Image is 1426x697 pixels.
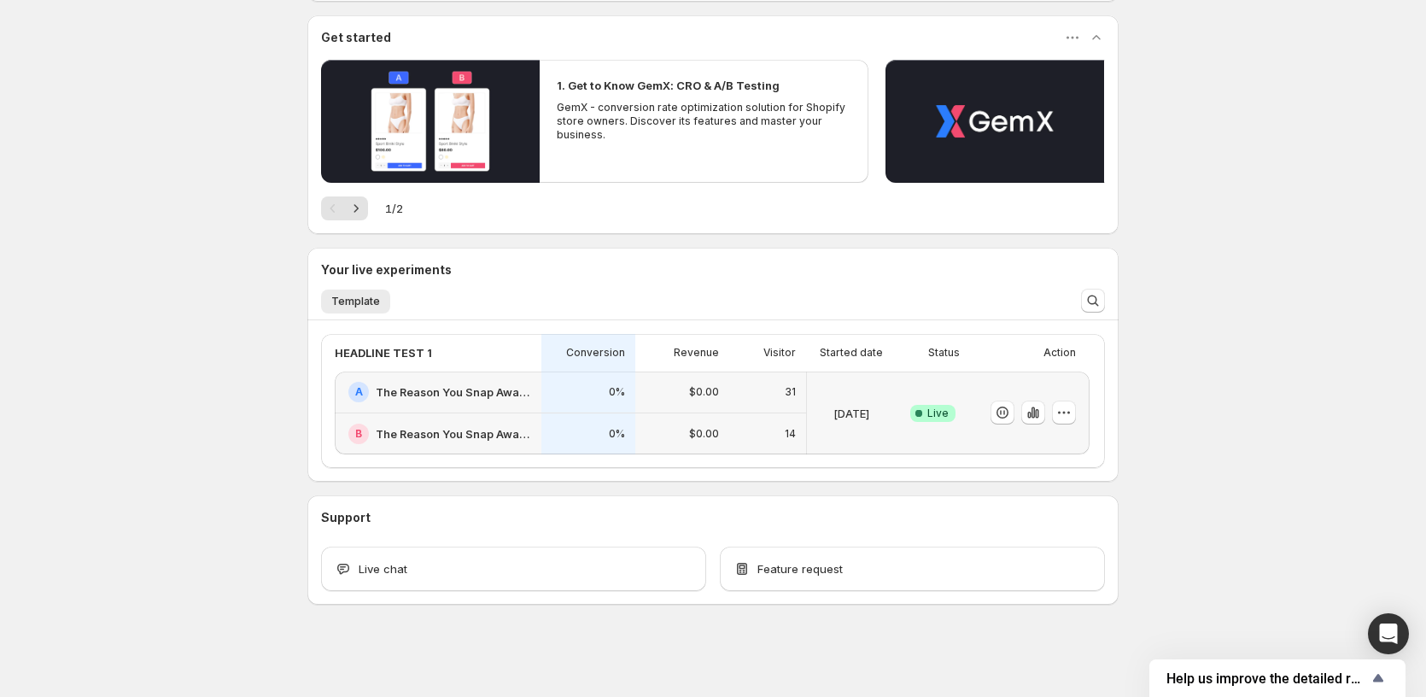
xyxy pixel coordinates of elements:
button: Play video [885,60,1104,183]
h2: A [355,385,363,399]
p: 0% [609,385,625,399]
p: HEADLINE TEST 1 [335,344,432,361]
div: Open Intercom Messenger [1368,613,1409,654]
p: Started date [820,346,883,360]
h2: The Reason You Snap Awake At 3:17 AM [376,425,531,442]
p: $0.00 [689,427,719,441]
span: Live [927,407,949,420]
p: $0.00 [689,385,719,399]
h3: Get started [321,29,391,46]
span: 1 / 2 [385,200,403,217]
nav: Pagination [321,196,368,220]
p: 31 [785,385,796,399]
h2: The Reason You Snap Awake At 3:17 AM [376,384,531,401]
span: Help us improve the detailed report for A/B campaigns [1166,671,1368,687]
p: Status [928,346,960,360]
p: [DATE] [833,405,869,422]
span: Feature request [757,560,843,577]
button: Show survey - Help us improve the detailed report for A/B campaigns [1166,668,1388,688]
h2: 1. Get to Know GemX: CRO & A/B Testing [557,77,780,94]
p: Action [1043,346,1076,360]
span: Template [331,295,380,308]
h3: Support [321,509,371,526]
button: Next [344,196,368,220]
p: GemX - conversion rate optimization solution for Shopify store owners. Discover its features and ... [557,101,850,142]
span: Live chat [359,560,407,577]
p: 14 [785,427,796,441]
p: Conversion [566,346,625,360]
button: Play video [321,60,540,183]
h2: B [355,427,362,441]
p: Visitor [763,346,796,360]
h3: Your live experiments [321,261,452,278]
p: 0% [609,427,625,441]
button: Search and filter results [1081,289,1105,313]
p: Revenue [674,346,719,360]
